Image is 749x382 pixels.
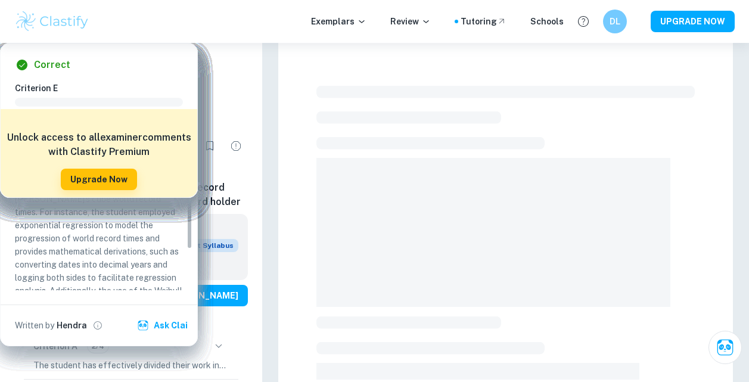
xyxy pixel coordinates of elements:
p: The student has effectively divided their work into sections, including an introduction, body, an... [33,359,229,372]
div: This exemplar is based on the current syllabus. Feel free to refer to it for inspiration/ideas wh... [167,239,238,252]
h6: Hendra [57,319,87,332]
a: Schools [530,15,564,28]
div: Bookmark [198,134,222,158]
a: Tutoring [461,15,506,28]
button: Ask Clai [708,331,742,364]
div: Report issue [224,134,248,158]
button: Help and Feedback [573,11,593,32]
p: Written by [15,319,54,332]
button: DL [603,10,627,33]
p: Exemplars [311,15,366,28]
img: Clastify logo [14,10,90,33]
h6: DL [608,15,622,28]
p: The student used a deductive method throughout the [GEOGRAPHIC_DATA] by outlining the steps taken... [15,153,183,350]
button: View full profile [89,317,106,334]
h6: Criterion E [15,82,192,95]
span: Current Syllabus [167,239,238,252]
button: Upgrade Now [61,169,137,190]
button: UPGRADE NOW [651,11,735,32]
button: Ask Clai [135,315,192,336]
img: clai.svg [137,319,149,331]
h6: Unlock access to all examiner comments with Clastify Premium [7,131,191,159]
p: Review [390,15,431,28]
h6: Correct [34,58,70,72]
